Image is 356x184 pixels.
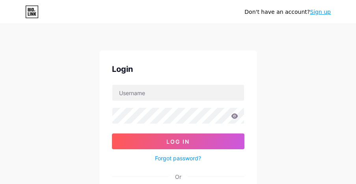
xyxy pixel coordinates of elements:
[166,138,190,145] span: Log In
[112,85,244,101] input: Username
[112,63,244,75] div: Login
[112,133,244,149] button: Log In
[175,173,181,181] div: Or
[155,154,201,162] a: Forgot password?
[310,9,331,15] a: Sign up
[244,8,331,16] div: Don't have an account?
